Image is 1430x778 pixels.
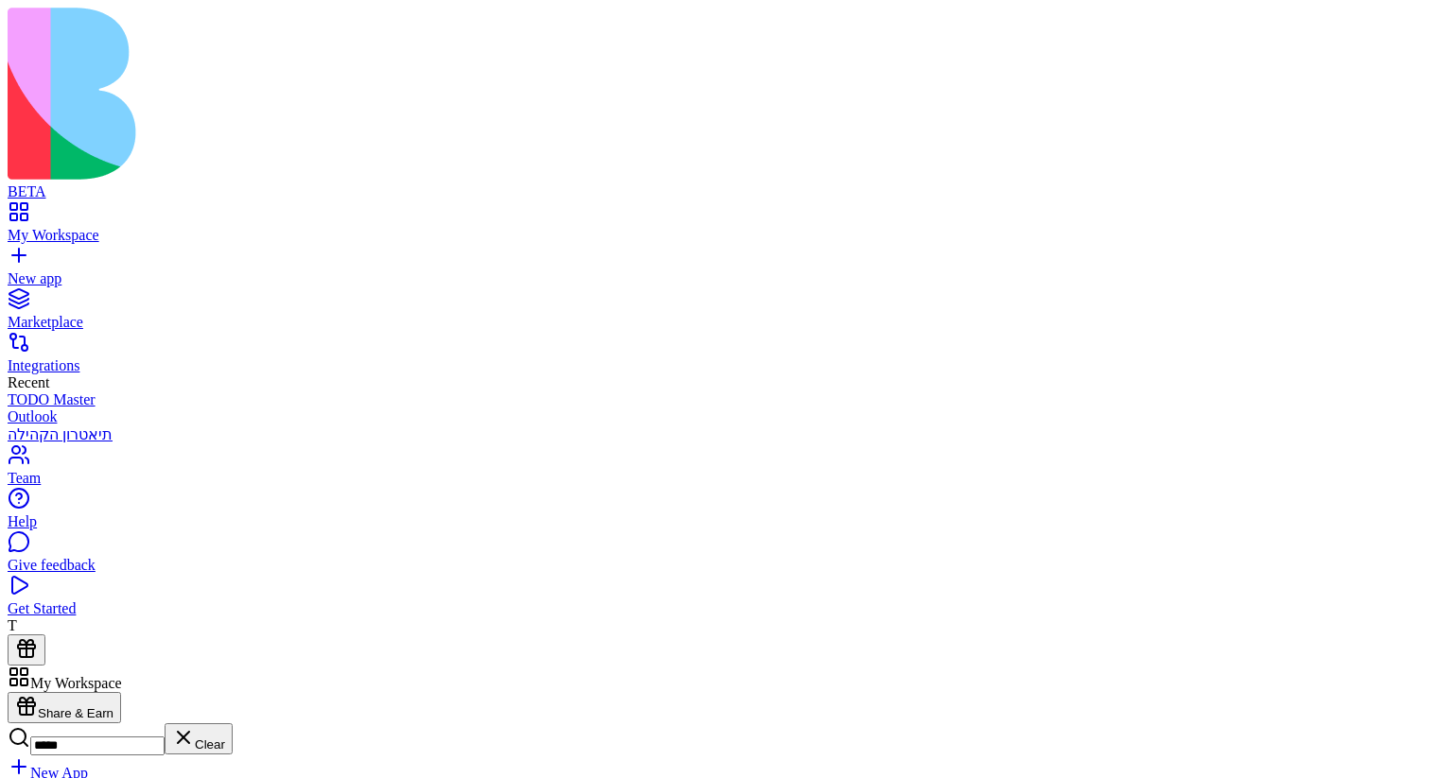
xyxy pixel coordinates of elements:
div: Help [8,513,1422,530]
span: Share & Earn [38,706,113,720]
a: Marketplace [8,297,1422,331]
div: My Workspace [8,227,1422,244]
button: Share & Earn [8,692,121,723]
a: Give feedback [8,540,1422,574]
button: Clear [165,723,233,754]
a: תיאטרון הקהילה [8,425,1422,443]
div: Marketplace [8,314,1422,331]
div: BETA [8,183,1422,200]
div: New app [8,270,1422,287]
a: New app [8,253,1422,287]
a: My Workspace [8,210,1422,244]
img: logo [8,8,768,180]
a: Help [8,496,1422,530]
a: Team [8,453,1422,487]
span: Recent [8,374,49,390]
a: TODO Master [8,391,1422,408]
span: T [8,617,17,633]
a: BETA [8,166,1422,200]
div: Team [8,470,1422,487]
div: Get Started [8,600,1422,617]
div: Integrations [8,357,1422,374]
a: Outlook [8,408,1422,425]
div: Give feedback [8,557,1422,574]
a: Integrations [8,340,1422,374]
span: Clear [195,737,225,752]
a: Get Started [8,583,1422,617]
span: My Workspace [30,675,122,691]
